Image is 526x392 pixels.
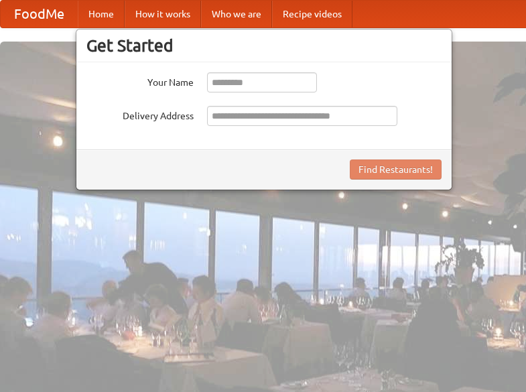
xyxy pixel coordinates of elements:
[86,36,442,56] h3: Get Started
[86,106,194,123] label: Delivery Address
[350,159,442,180] button: Find Restaurants!
[201,1,272,27] a: Who we are
[272,1,352,27] a: Recipe videos
[86,72,194,89] label: Your Name
[78,1,125,27] a: Home
[125,1,201,27] a: How it works
[1,1,78,27] a: FoodMe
